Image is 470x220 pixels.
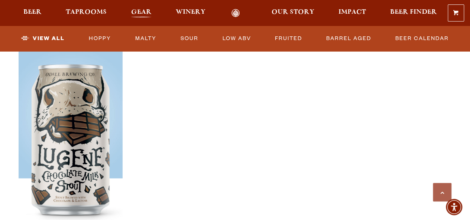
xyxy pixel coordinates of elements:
[18,30,68,47] a: View All
[222,9,250,17] a: Odell Home
[446,199,462,215] div: Accessibility Menu
[132,30,159,47] a: Malty
[392,30,452,47] a: Beer Calendar
[66,9,107,15] span: Taprooms
[171,9,210,17] a: Winery
[131,9,152,15] span: Gear
[176,9,205,15] span: Winery
[219,30,254,47] a: Low ABV
[323,30,374,47] a: Barrel Aged
[267,9,319,17] a: Our Story
[23,9,42,15] span: Beer
[334,9,371,17] a: Impact
[86,30,114,47] a: Hoppy
[61,9,111,17] a: Taprooms
[385,9,442,17] a: Beer Finder
[126,9,156,17] a: Gear
[390,9,437,15] span: Beer Finder
[178,30,201,47] a: Sour
[272,9,314,15] span: Our Story
[433,183,451,201] a: Scroll to top
[338,9,366,15] span: Impact
[19,9,46,17] a: Beer
[272,30,305,47] a: Fruited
